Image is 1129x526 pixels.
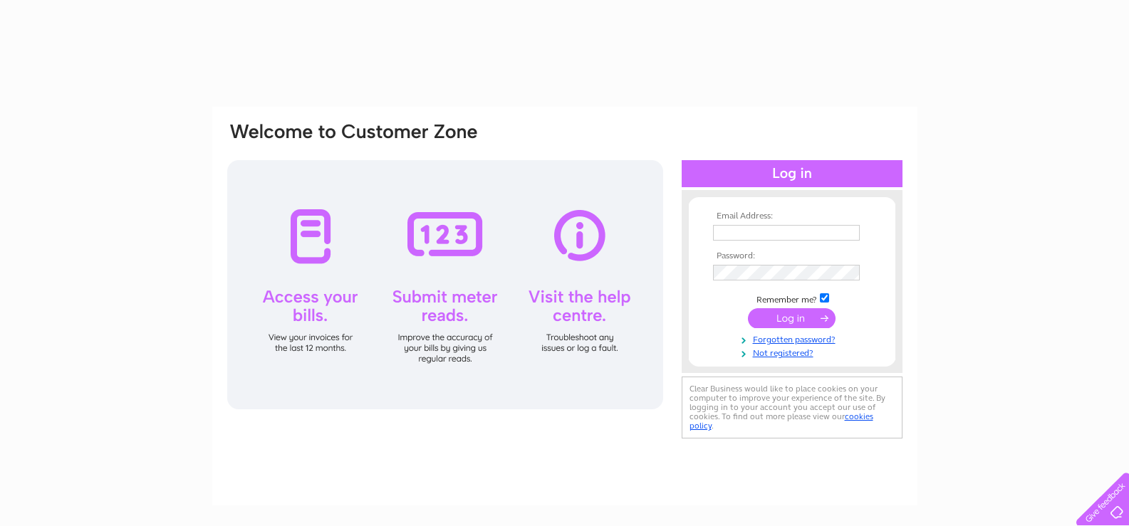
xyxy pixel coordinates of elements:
th: Password: [709,251,875,261]
a: Not registered? [713,345,875,359]
a: cookies policy [690,411,873,431]
a: Forgotten password? [713,332,875,345]
th: Email Address: [709,211,875,221]
div: Clear Business would like to place cookies on your computer to improve your experience of the sit... [682,377,902,438]
td: Remember me? [709,291,875,305]
input: Submit [748,308,836,328]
